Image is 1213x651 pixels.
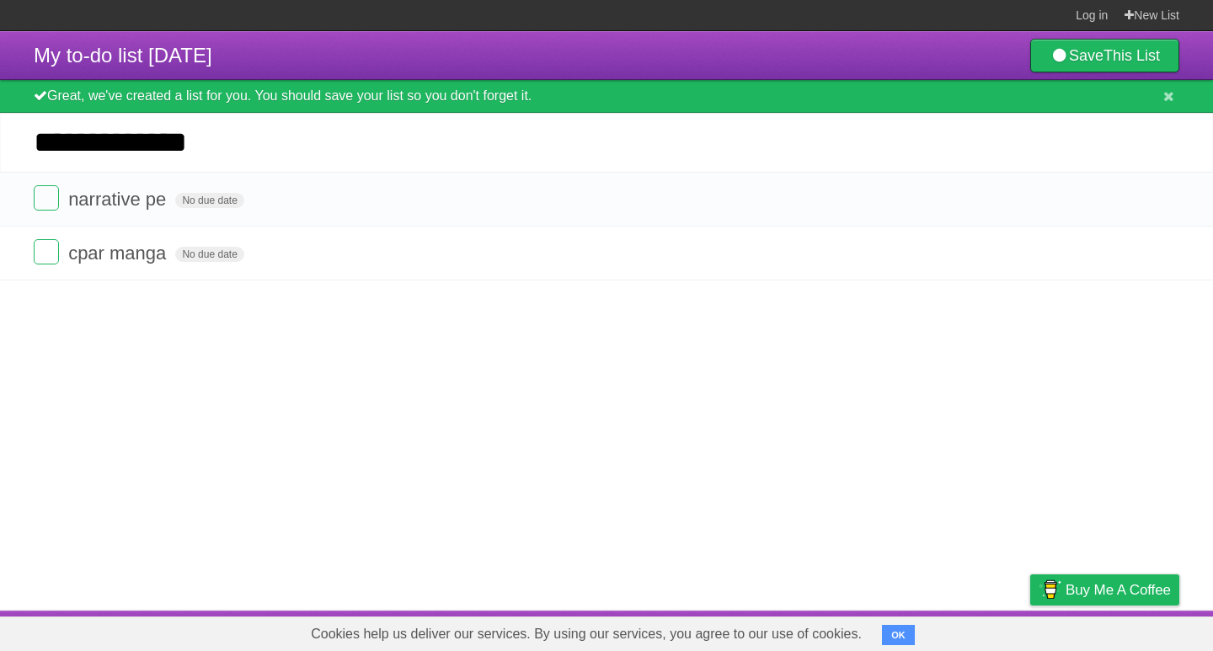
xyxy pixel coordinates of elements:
[34,185,59,211] label: Done
[806,615,842,647] a: About
[1103,47,1160,64] b: This List
[1039,575,1061,604] img: Buy me a coffee
[34,239,59,264] label: Done
[1030,39,1179,72] a: SaveThis List
[1030,574,1179,606] a: Buy me a coffee
[1008,615,1052,647] a: Privacy
[862,615,930,647] a: Developers
[882,625,915,645] button: OK
[1066,575,1171,605] span: Buy me a coffee
[175,247,243,262] span: No due date
[68,189,170,210] span: narrative pe
[175,193,243,208] span: No due date
[951,615,988,647] a: Terms
[294,617,879,651] span: Cookies help us deliver our services. By using our services, you agree to our use of cookies.
[34,44,212,67] span: My to-do list [DATE]
[68,243,170,264] span: cpar manga
[1073,615,1179,647] a: Suggest a feature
